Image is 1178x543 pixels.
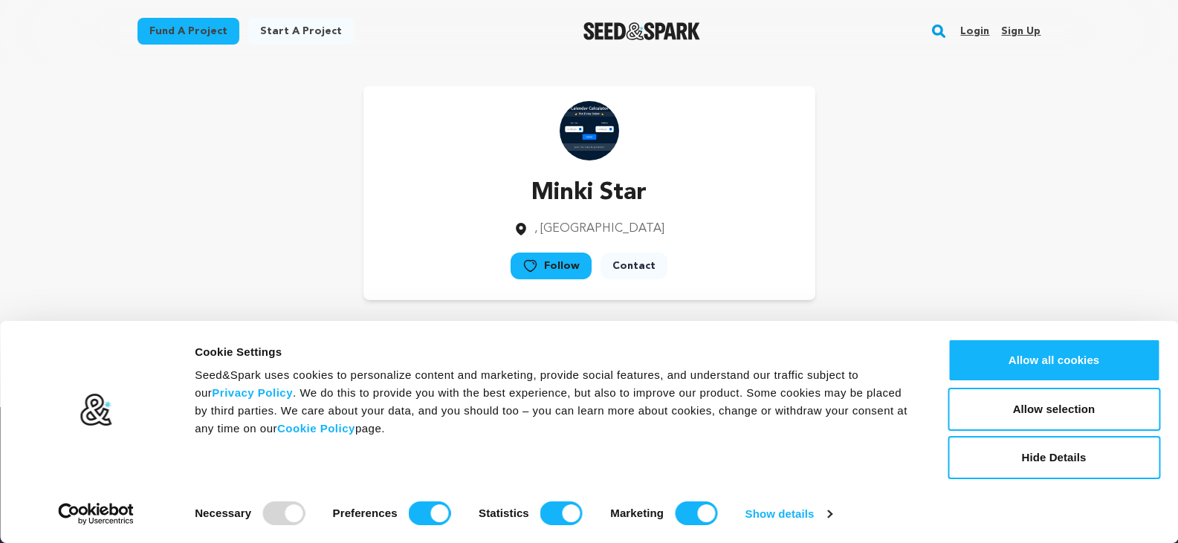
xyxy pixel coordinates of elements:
strong: Necessary [195,507,251,519]
button: Allow all cookies [948,339,1160,382]
strong: Marketing [610,507,664,519]
a: Sign up [1001,19,1041,43]
img: Seed&Spark Logo Dark Mode [583,22,700,40]
button: Allow selection [948,388,1160,431]
a: Usercentrics Cookiebot - opens in a new window [31,503,161,525]
a: Cookie Policy [277,422,355,435]
a: Contact [601,253,667,279]
div: Seed&Spark uses cookies to personalize content and marketing, provide social features, and unders... [195,366,914,438]
p: Minki Star [514,175,664,211]
a: Follow [511,253,592,279]
div: Cookie Settings [195,343,914,361]
img: https://seedandspark-static.s3.us-east-2.amazonaws.com/images/User/002/013/355/medium/083aacb308b... [560,101,619,160]
a: Show details [745,503,832,525]
a: Login [960,19,989,43]
a: Privacy Policy [212,386,293,399]
strong: Preferences [333,507,398,519]
a: Start a project [248,18,354,45]
a: Fund a project [137,18,239,45]
img: logo [80,393,113,427]
a: Seed&Spark Homepage [583,22,700,40]
button: Hide Details [948,436,1160,479]
strong: Statistics [479,507,529,519]
span: , [GEOGRAPHIC_DATA] [534,223,664,235]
